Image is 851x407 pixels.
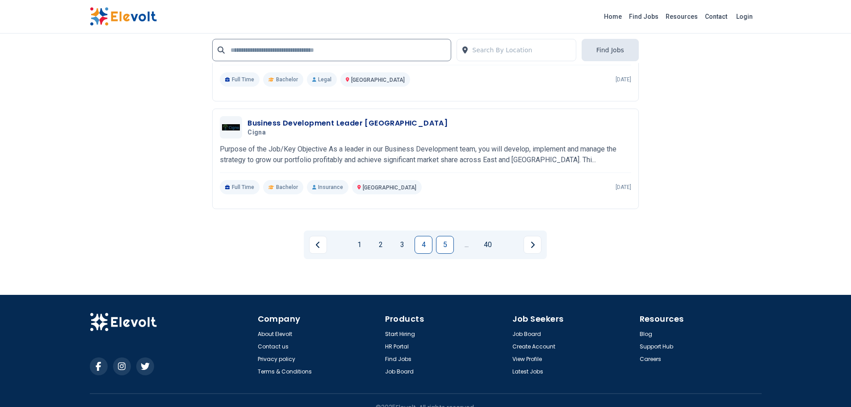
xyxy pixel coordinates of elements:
a: Contact us [258,343,289,350]
span: Bachelor [276,184,298,191]
a: Job Board [385,368,414,375]
h4: Company [258,313,380,325]
span: Bachelor [276,76,298,83]
p: Full Time [220,72,260,87]
a: Page 3 [393,236,411,254]
a: Find Jobs [385,356,411,363]
img: Elevolt [90,313,157,331]
a: Page 5 [436,236,454,254]
img: Cigna [222,124,240,130]
a: Home [600,9,625,24]
a: Create Account [512,343,555,350]
a: About Elevolt [258,331,292,338]
span: Cigna [247,129,266,137]
a: Terms & Conditions [258,368,312,375]
a: Page 1 [350,236,368,254]
img: Elevolt [90,7,157,26]
a: Careers [640,356,661,363]
a: Jump forward [457,236,475,254]
ul: Pagination [309,236,541,254]
a: Blog [640,331,652,338]
a: Contact [701,9,731,24]
button: Find Jobs [582,39,639,61]
a: Support Hub [640,343,673,350]
a: Previous page [309,236,327,254]
iframe: Chat Widget [806,364,851,407]
h3: Business Development Leader [GEOGRAPHIC_DATA] [247,118,448,129]
a: CignaBusiness Development Leader [GEOGRAPHIC_DATA]CignaPurpose of the Job/Key Objective As a lead... [220,116,631,194]
p: [DATE] [616,76,631,83]
a: HR Portal [385,343,409,350]
a: Page 2 [372,236,390,254]
p: Purpose of the Job/Key Objective As a leader in our Business Development team, you will develop, ... [220,144,631,165]
h4: Resources [640,313,762,325]
a: Latest Jobs [512,368,543,375]
a: View Profile [512,356,542,363]
a: Find Jobs [625,9,662,24]
p: Full Time [220,180,260,194]
a: Privacy policy [258,356,295,363]
a: Login [731,8,758,25]
a: Page 4 is your current page [415,236,432,254]
h4: Job Seekers [512,313,634,325]
a: Job Board [512,331,541,338]
a: Start Hiring [385,331,415,338]
a: Next page [524,236,541,254]
span: [GEOGRAPHIC_DATA] [351,77,405,83]
p: [DATE] [616,184,631,191]
span: [GEOGRAPHIC_DATA] [363,185,416,191]
a: Resources [662,9,701,24]
a: Page 40 [479,236,497,254]
h4: Products [385,313,507,325]
p: Insurance [307,180,348,194]
p: Legal [307,72,337,87]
